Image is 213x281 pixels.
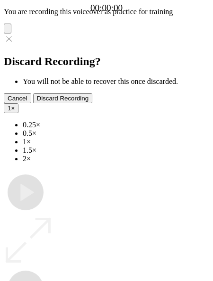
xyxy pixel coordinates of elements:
li: 1× [23,138,209,146]
li: 0.5× [23,129,209,138]
li: 1.5× [23,146,209,155]
li: 2× [23,155,209,163]
li: You will not be able to recover this once discarded. [23,77,209,86]
button: 1× [4,103,18,113]
h2: Discard Recording? [4,55,209,68]
span: 1 [8,105,11,112]
button: Cancel [4,93,31,103]
li: 0.25× [23,121,209,129]
button: Discard Recording [33,93,93,103]
a: 00:00:00 [90,3,123,13]
p: You are recording this voiceover as practice for training [4,8,209,16]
